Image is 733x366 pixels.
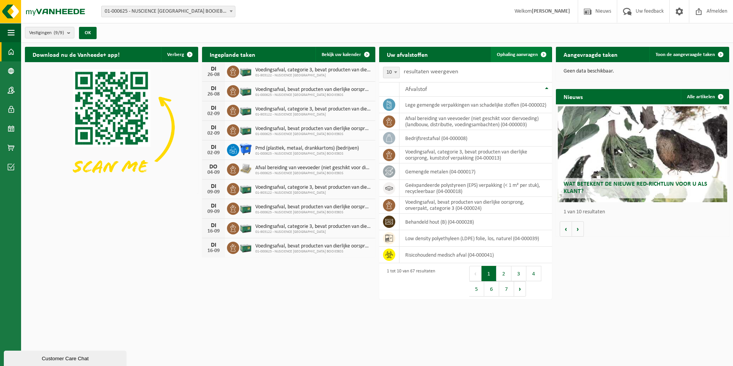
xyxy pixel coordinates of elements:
[239,182,252,195] img: PB-LB-0680-HPE-GN-01
[255,230,371,234] span: 01-903122 - NUSCIENCE [GEOGRAPHIC_DATA]
[206,150,221,156] div: 02-09
[499,281,514,297] button: 7
[255,112,371,117] span: 01-903122 - NUSCIENCE [GEOGRAPHIC_DATA]
[255,106,371,112] span: Voedingsafval, categorie 3, bevat producten van dierlijke oorsprong, kunststof v...
[399,230,552,247] td: low density polyethyleen (LDPE) folie, los, naturel (04-000039)
[206,223,221,229] div: DI
[239,221,252,234] img: PB-LB-0680-HPE-GN-01
[399,147,552,163] td: voedingsafval, categorie 3, bevat producten van dierlijke oorsprong, kunststof verpakking (04-000...
[496,266,511,281] button: 2
[206,105,221,111] div: DI
[255,126,371,132] span: Voedingsafval, bevat producten van dierlijke oorsprong, onverpakt, categorie 3
[239,64,252,77] img: PB-LB-0680-HPE-GN-01
[206,183,221,190] div: DI
[102,6,235,17] span: 01-000625 - NUSCIENCE BELGIUM BOOIEBOS - DRONGEN
[255,152,359,156] span: 01-000625 - NUSCIENCE [GEOGRAPHIC_DATA] BOOIEBOS
[399,130,552,147] td: bedrijfsrestafval (04-000008)
[560,221,572,237] button: Vorige
[239,241,252,254] img: PB-LB-0680-HPE-GN-01
[322,52,361,57] span: Bekijk uw kalender
[399,247,552,263] td: risicohoudend medisch afval (04-000041)
[206,111,221,117] div: 02-09
[161,47,197,62] button: Verberg
[681,89,728,104] a: Alle artikelen
[206,203,221,209] div: DI
[239,201,252,214] img: PB-LB-0680-HPE-GN-01
[4,349,128,366] iframe: chat widget
[656,52,715,57] span: Toon de aangevraagde taken
[206,125,221,131] div: DI
[556,47,625,62] h2: Aangevraagde taken
[239,143,252,156] img: WB-1100-HPE-BE-01
[532,8,570,14] strong: [PERSON_NAME]
[255,249,371,254] span: 01-000625 - NUSCIENCE [GEOGRAPHIC_DATA] BOOIEBOS
[399,113,552,130] td: afval bereiding van veevoeder (niet geschikt voor diervoeding) (landbouw, distributie, voedingsam...
[383,67,400,78] span: 10
[399,163,552,180] td: gemengde metalen (04-000017)
[255,132,371,137] span: 01-000625 - NUSCIENCE [GEOGRAPHIC_DATA] BOOIEBOS
[564,209,725,215] p: 1 van 10 resultaten
[206,164,221,170] div: DO
[511,266,526,281] button: 3
[54,30,64,35] count: (9/9)
[206,242,221,248] div: DI
[514,281,526,297] button: Next
[206,144,221,150] div: DI
[79,27,97,39] button: OK
[255,243,371,249] span: Voedingsafval, bevat producten van dierlijke oorsprong, onverpakt, categorie 3
[206,229,221,234] div: 16-09
[399,214,552,230] td: behandeld hout (B) (04-000028)
[649,47,728,62] a: Toon de aangevraagde taken
[255,67,371,73] span: Voedingsafval, categorie 3, bevat producten van dierlijke oorsprong, kunststof v...
[202,47,263,62] h2: Ingeplande taken
[497,52,538,57] span: Ophaling aanvragen
[556,89,590,104] h2: Nieuws
[405,86,427,92] span: Afvalstof
[469,266,482,281] button: Previous
[383,265,435,297] div: 1 tot 10 van 67 resultaten
[316,47,375,62] a: Bekijk uw kalender
[101,6,235,17] span: 01-000625 - NUSCIENCE BELGIUM BOOIEBOS - DRONGEN
[25,47,127,62] h2: Download nu de Vanheede+ app!
[399,180,552,197] td: geëxpandeerde polystyreen (EPS) verpakking (< 1 m² per stuk), recycleerbaar (04-000018)
[206,190,221,195] div: 09-09
[206,248,221,254] div: 16-09
[167,52,184,57] span: Verberg
[255,204,371,210] span: Voedingsafval, bevat producten van dierlijke oorsprong, onverpakt, categorie 3
[29,27,64,39] span: Vestigingen
[25,27,74,38] button: Vestigingen(9/9)
[564,69,721,74] p: Geen data beschikbaar.
[558,106,728,202] a: Wat betekent de nieuwe RED-richtlijn voor u als klant?
[255,210,371,215] span: 01-000625 - NUSCIENCE [GEOGRAPHIC_DATA] BOOIEBOS
[206,131,221,136] div: 02-09
[25,62,198,192] img: Download de VHEPlus App
[255,224,371,230] span: Voedingsafval, categorie 3, bevat producten van dierlijke oorsprong, kunststof v...
[399,97,552,113] td: lege gemengde verpakkingen van schadelijke stoffen (04-000002)
[484,281,499,297] button: 6
[399,197,552,214] td: voedingsafval, bevat producten van dierlijke oorsprong, onverpakt, categorie 3 (04-000024)
[383,67,399,78] span: 10
[526,266,541,281] button: 4
[239,162,252,175] img: LP-PA-00000-WDN-11
[255,165,371,171] span: Afval bereiding van veevoeder (niet geschikt voor diervoeding) (landbouw, distri...
[239,123,252,136] img: PB-LB-0680-HPE-GN-01
[206,209,221,214] div: 09-09
[255,87,371,93] span: Voedingsafval, bevat producten van dierlijke oorsprong, onverpakt, categorie 3
[491,47,551,62] a: Ophaling aanvragen
[206,170,221,175] div: 04-09
[239,104,252,117] img: PB-LB-0680-HPE-GN-01
[239,84,252,97] img: PB-LB-0680-HPE-GN-01
[482,266,496,281] button: 1
[206,66,221,72] div: DI
[469,281,484,297] button: 5
[379,47,436,62] h2: Uw afvalstoffen
[255,171,371,176] span: 01-000625 - NUSCIENCE [GEOGRAPHIC_DATA] BOOIEBOS
[255,185,371,191] span: Voedingsafval, categorie 3, bevat producten van dierlijke oorsprong, kunststof v...
[206,92,221,97] div: 26-08
[404,69,458,75] label: resultaten weergeven
[572,221,584,237] button: Volgende
[206,86,221,92] div: DI
[255,73,371,78] span: 01-903122 - NUSCIENCE [GEOGRAPHIC_DATA]
[564,181,707,195] span: Wat betekent de nieuwe RED-richtlijn voor u als klant?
